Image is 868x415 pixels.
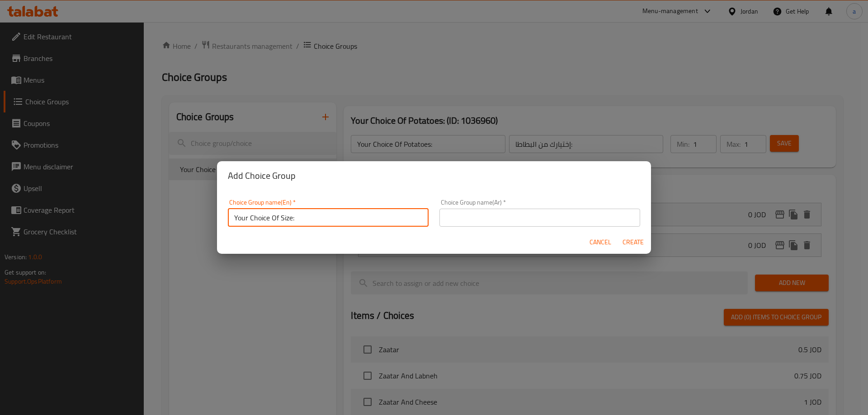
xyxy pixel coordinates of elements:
button: Cancel [586,234,615,251]
input: Please enter Choice Group name(ar) [439,209,640,227]
input: Please enter Choice Group name(en) [228,209,429,227]
span: Cancel [590,237,611,248]
h2: Add Choice Group [228,168,640,183]
button: Create [618,234,647,251]
span: Create [622,237,644,248]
